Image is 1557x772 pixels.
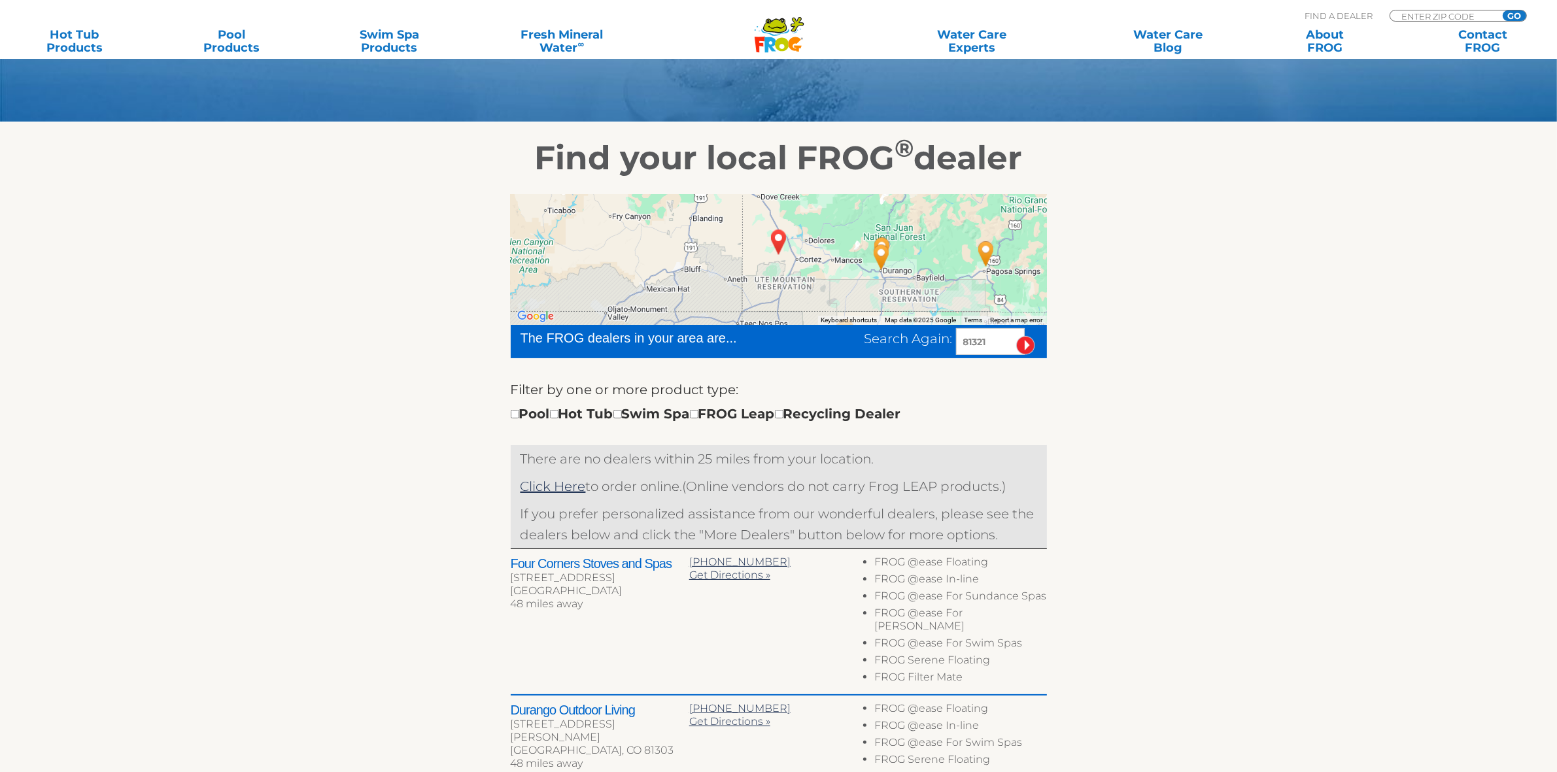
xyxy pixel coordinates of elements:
div: Durango Outdoor Living - 48 miles away. [866,239,897,275]
label: Filter by one or more product type: [511,379,739,400]
a: Open this area in Google Maps (opens a new window) [514,308,557,325]
a: Report a map error [991,316,1043,324]
a: [PHONE_NUMBER] [689,702,791,714]
p: If you prefer personalized assistance from our wonderful dealers, please see the dealers below an... [521,503,1037,545]
p: Find A Dealer [1305,10,1373,22]
span: Search Again: [864,331,953,346]
div: Four Corners Stoves and Spas - 48 miles away. [867,232,897,267]
a: ContactFROG [1422,28,1544,54]
div: [STREET_ADDRESS] [511,571,689,584]
li: FROG @ease For Swim Spas [874,637,1046,654]
a: Water CareBlog [1106,28,1229,54]
input: Submit [1016,336,1035,355]
li: FROG @ease In-line [874,573,1046,590]
a: PoolProducts [171,28,293,54]
a: Get Directions » [689,715,770,728]
p: (Online vendors do not carry Frog LEAP products.) [521,476,1037,497]
a: Click Here [521,478,586,494]
div: The FROG dealers in your area are... [521,328,784,348]
div: Pool Hot Tub Swim Spa FROG Leap Recycling Dealer [511,403,901,424]
h2: Durango Outdoor Living [511,702,689,718]
input: GO [1503,10,1526,21]
li: FROG Serene Floating [874,753,1046,770]
li: FROG Filter Mate [874,671,1046,688]
div: [STREET_ADDRESS][PERSON_NAME] [511,718,689,744]
a: Fresh MineralWater∞ [485,28,638,54]
span: 48 miles away [511,757,583,769]
li: FROG @ease Floating [874,702,1046,719]
a: [PHONE_NUMBER] [689,556,791,568]
li: FROG @ease Floating [874,556,1046,573]
div: [GEOGRAPHIC_DATA] [511,584,689,597]
p: There are no dealers within 25 miles from your location. [521,448,1037,469]
h2: Find your local FROG dealer [377,139,1181,178]
img: Google [514,308,557,325]
li: FROG @ease In-line [874,719,1046,736]
li: FROG @ease For Sundance Spas [874,590,1046,607]
a: Terms (opens in new tab) [965,316,983,324]
a: Water CareExperts [872,28,1071,54]
li: FROG @ease For [PERSON_NAME] [874,607,1046,637]
li: FROG Serene Floating [874,654,1046,671]
span: 48 miles away [511,597,583,610]
a: Swim SpaProducts [328,28,451,54]
input: Zip Code Form [1400,10,1488,22]
div: [GEOGRAPHIC_DATA], CO 81303 [511,744,689,757]
sup: ∞ [578,39,585,49]
sup: ® [895,133,914,163]
div: Homespun Comforts - 96 miles away. [971,236,1001,271]
span: to order online. [521,478,683,494]
a: Get Directions » [689,569,770,581]
div: Raindrops of the Four Corners - 52 miles away. [831,314,861,349]
a: Hot TubProducts [13,28,135,54]
li: FROG @ease For Swim Spas [874,736,1046,753]
div: ARRIOLA, CO 81321 [764,224,794,260]
button: Keyboard shortcuts [821,316,878,325]
span: Map data ©2025 Google [885,316,957,324]
a: AboutFROG [1264,28,1386,54]
h2: Four Corners Stoves and Spas [511,556,689,571]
